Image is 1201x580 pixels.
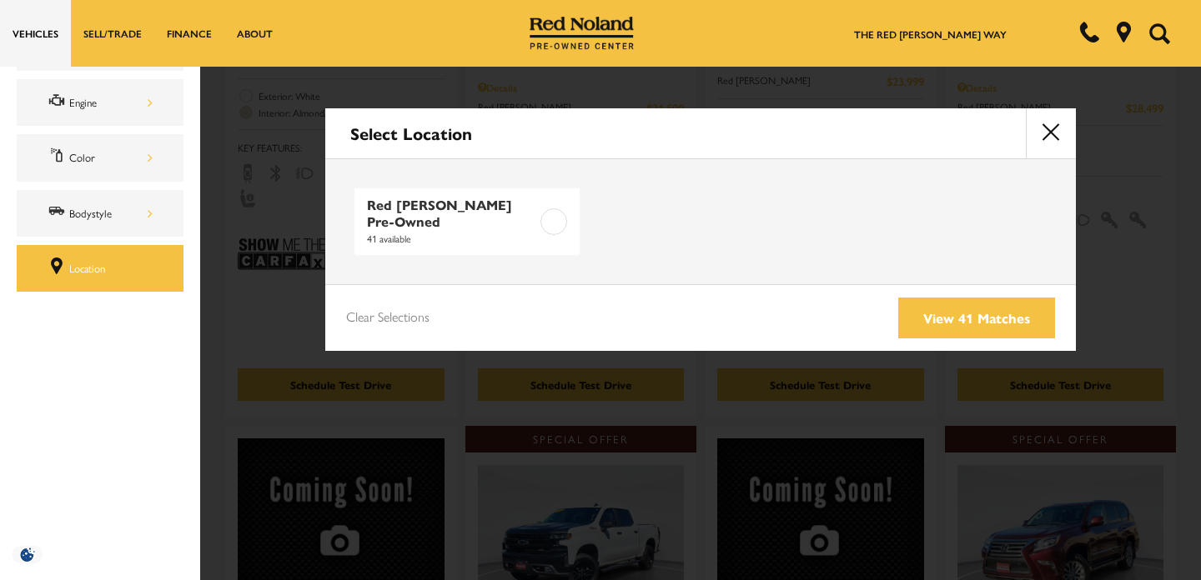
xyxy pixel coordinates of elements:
[8,546,47,563] img: Opt-Out Icon
[1026,108,1076,158] button: close
[17,79,183,126] div: EngineEngine
[48,202,69,224] span: Bodystyle
[69,148,153,167] div: Color
[48,92,69,113] span: Engine
[367,197,537,230] span: Red [PERSON_NAME] Pre-Owned
[367,230,537,247] span: 41 available
[17,134,183,181] div: ColorColor
[17,245,183,292] div: LocationLocation
[17,190,183,237] div: BodystyleBodystyle
[354,188,580,255] a: Red [PERSON_NAME] Pre-Owned41 available
[530,17,635,50] img: Red Noland Pre-Owned
[854,27,1007,42] a: The Red [PERSON_NAME] Way
[48,257,69,279] span: Location
[350,124,472,142] h2: Select Location
[48,147,69,168] span: Color
[1143,1,1176,66] button: Open the search field
[69,93,153,112] div: Engine
[69,204,153,222] div: Bodystyle
[8,546,47,563] section: Click to Open Cookie Consent Modal
[69,259,153,277] div: Location
[898,297,1055,338] a: View 41 Matches
[346,308,430,328] a: Clear Selections
[530,22,635,39] a: Red Noland Pre-Owned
